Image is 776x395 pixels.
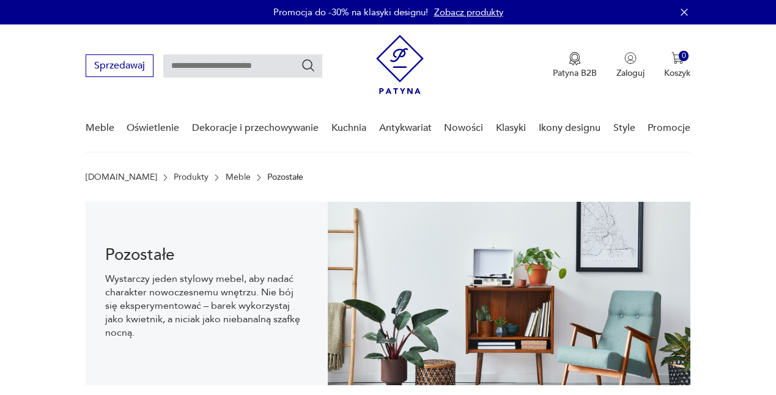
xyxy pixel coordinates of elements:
[86,105,114,152] a: Meble
[664,67,690,79] p: Koszyk
[671,52,684,64] img: Ikona koszyka
[613,105,635,152] a: Style
[376,35,424,94] img: Patyna - sklep z meblami i dekoracjami vintage
[624,52,637,64] img: Ikonka użytkownika
[273,6,428,18] p: Promocja do -30% na klasyki designu!
[86,62,153,71] a: Sprzedawaj
[301,58,316,73] button: Szukaj
[616,52,645,79] button: Zaloguj
[648,105,690,152] a: Promocje
[86,172,157,182] a: [DOMAIN_NAME]
[664,52,690,79] button: 0Koszyk
[539,105,600,152] a: Ikony designu
[553,52,597,79] button: Patyna B2B
[553,67,597,79] p: Patyna B2B
[569,52,581,65] img: Ikona medalu
[267,172,303,182] p: Pozostałe
[616,67,645,79] p: Zaloguj
[496,105,526,152] a: Klasyki
[328,202,691,385] img: 969d9116629659dbb0bd4e745da535dc.jpg
[127,105,179,152] a: Oświetlenie
[444,105,483,152] a: Nowości
[86,54,153,77] button: Sprzedawaj
[105,272,308,339] p: Wystarczy jeden stylowy mebel, aby nadać charakter nowoczesnemu wnętrzu. Nie bój się eksperymento...
[331,105,366,152] a: Kuchnia
[679,51,689,61] div: 0
[105,248,308,262] h1: Pozostałe
[226,172,251,182] a: Meble
[192,105,319,152] a: Dekoracje i przechowywanie
[434,6,503,18] a: Zobacz produkty
[553,52,597,79] a: Ikona medaluPatyna B2B
[379,105,432,152] a: Antykwariat
[174,172,209,182] a: Produkty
